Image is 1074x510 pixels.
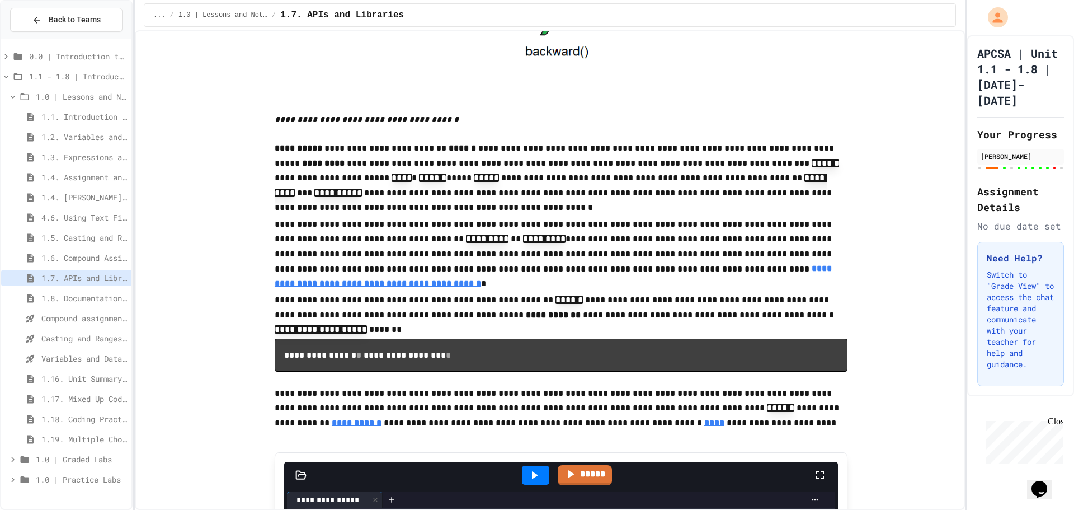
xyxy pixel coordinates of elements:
[36,453,127,465] span: 1.0 | Graded Labs
[977,184,1064,215] h2: Assignment Details
[29,71,127,82] span: 1.1 - 1.8 | Introduction to Java
[280,8,404,22] span: 1.7. APIs and Libraries
[29,50,127,62] span: 0.0 | Introduction to APCSA
[10,8,123,32] button: Back to Teams
[36,91,127,102] span: 1.0 | Lessons and Notes
[987,269,1054,370] p: Switch to "Grade View" to access the chat feature and communicate with your teacher for help and ...
[41,151,127,163] span: 1.3. Expressions and Output [New]
[49,14,101,26] span: Back to Teams
[41,413,127,425] span: 1.18. Coding Practice 1a (1.1-1.6)
[41,312,127,324] span: Compound assignment operators - Quiz
[41,373,127,385] span: 1.16. Unit Summary 1a (1.1-1.6)
[977,45,1064,108] h1: APCSA | Unit 1.1 - 1.8 | [DATE]-[DATE]
[41,111,127,123] span: 1.1. Introduction to Algorithms, Programming, and Compilers
[41,292,127,304] span: 1.8. Documentation with Comments and Preconditions
[41,171,127,183] span: 1.4. Assignment and Input
[41,232,127,244] span: 1.5. Casting and Ranges of Values
[987,251,1054,265] h3: Need Help?
[977,127,1064,142] h2: Your Progress
[981,151,1061,161] div: [PERSON_NAME]
[41,353,127,364] span: Variables and Data Types - Quiz
[170,11,174,20] span: /
[153,11,166,20] span: ...
[977,219,1064,233] div: No due date set
[36,474,127,485] span: 1.0 | Practice Labs
[41,333,127,344] span: Casting and Ranges of variables - Quiz
[1027,465,1063,499] iframe: chat widget
[178,11,267,20] span: 1.0 | Lessons and Notes
[41,131,127,143] span: 1.2. Variables and Data Types
[272,11,276,20] span: /
[976,4,1011,30] div: My Account
[41,212,127,223] span: 4.6. Using Text Files
[41,433,127,445] span: 1.19. Multiple Choice Exercises for Unit 1a (1.1-1.6)
[981,417,1063,464] iframe: chat widget
[41,272,127,284] span: 1.7. APIs and Libraries
[41,393,127,405] span: 1.17. Mixed Up Code Practice 1.1-1.6
[4,4,77,71] div: Chat with us now!Close
[41,191,127,203] span: 1.4. [PERSON_NAME] and User Input
[41,252,127,264] span: 1.6. Compound Assignment Operators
